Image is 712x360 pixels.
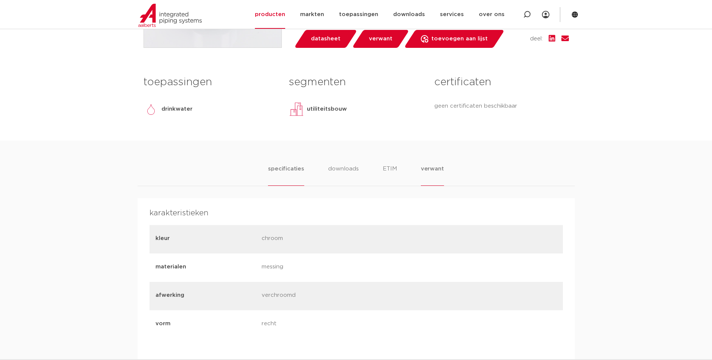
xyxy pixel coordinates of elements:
[530,34,543,43] span: deel:
[431,33,488,45] span: toevoegen aan lijst
[289,102,304,117] img: utiliteitsbouw
[155,291,256,300] p: afwerking
[328,164,359,186] li: downloads
[155,234,256,243] p: kleur
[161,105,192,114] p: drinkwater
[294,30,357,48] a: datasheet
[268,164,304,186] li: specificaties
[369,33,392,45] span: verwant
[421,164,444,186] li: verwant
[383,164,397,186] li: ETIM
[150,207,563,219] h4: karakteristieken
[155,319,256,328] p: vorm
[434,102,568,111] p: geen certificaten beschikbaar
[311,33,340,45] span: datasheet
[307,105,347,114] p: utiliteitsbouw
[144,102,158,117] img: drinkwater
[262,291,362,301] p: verchroomd
[262,234,362,244] p: chroom
[289,75,423,90] h3: segmenten
[262,262,362,273] p: messing
[262,319,362,330] p: recht
[155,262,256,271] p: materialen
[434,75,568,90] h3: certificaten
[352,30,409,48] a: verwant
[144,75,278,90] h3: toepassingen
